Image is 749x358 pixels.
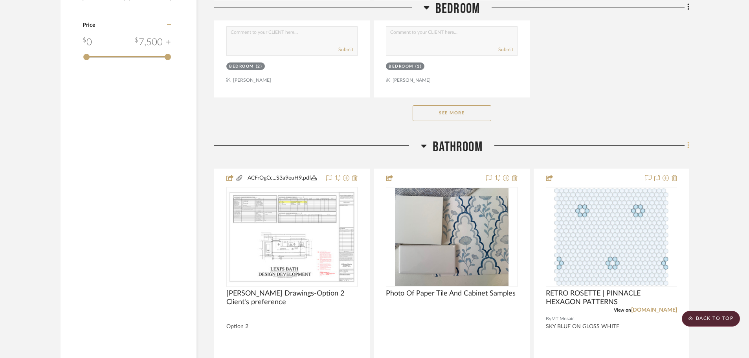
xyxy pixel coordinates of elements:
div: 7,500 + [135,35,171,50]
span: Photo Of Paper Tile And Cabinet Samples [386,289,516,298]
span: MT Mosaic [551,315,575,323]
button: See More [413,105,491,121]
div: (2) [256,64,263,70]
span: View on [614,308,631,312]
div: Bedroom [229,64,254,70]
div: Bedroom [389,64,413,70]
button: Submit [338,46,353,53]
div: (1) [415,64,422,70]
span: Bathroom [433,139,483,156]
div: 0 [83,35,92,50]
img: OBrien Harris Drawings-Option 2 Client's preference [227,188,357,286]
div: 0 [386,187,517,286]
button: ACFrOgCc...S3a9euH9.pdf [243,174,321,183]
span: By [546,315,551,323]
span: Price [83,22,95,28]
button: Submit [498,46,513,53]
span: [PERSON_NAME] Drawings-Option 2 Client's preference [226,289,358,307]
div: 0 [227,187,357,286]
span: RETRO ROSETTE | PINNACLE HEXAGON PATTERNS [546,289,677,307]
img: Photo Of Paper Tile And Cabinet Samples [395,188,509,286]
scroll-to-top-button: BACK TO TOP [682,311,740,327]
img: RETRO ROSETTE | PINNACLE HEXAGON PATTERNS [554,188,668,286]
a: [DOMAIN_NAME] [631,307,677,313]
